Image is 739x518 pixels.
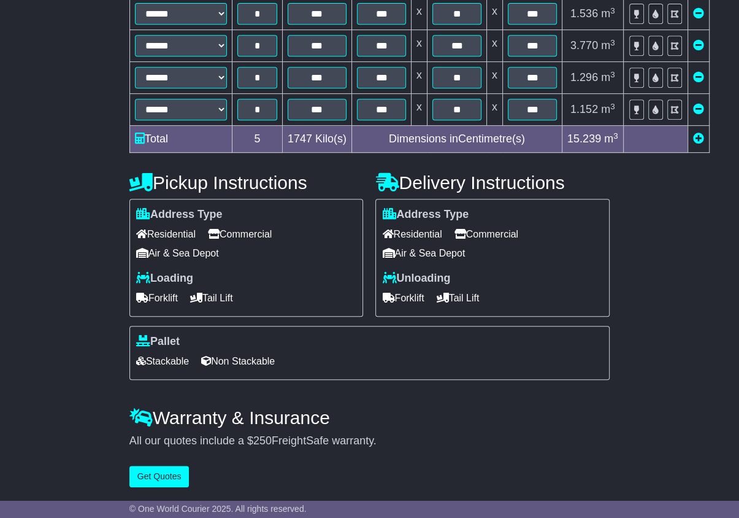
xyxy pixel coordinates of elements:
[136,244,219,263] span: Air & Sea Depot
[136,288,178,307] span: Forklift
[129,408,610,428] h4: Warranty & Insurance
[129,126,232,153] td: Total
[411,30,427,62] td: x
[136,352,189,371] span: Stackable
[570,39,598,52] span: 3.770
[282,126,351,153] td: Kilo(s)
[570,71,598,83] span: 1.296
[693,71,704,83] a: Remove this item
[613,131,618,141] sup: 3
[486,30,502,62] td: x
[232,126,282,153] td: 5
[253,435,272,447] span: 250
[382,272,450,285] label: Unloading
[288,133,312,145] span: 1747
[570,103,598,115] span: 1.152
[382,225,442,244] span: Residential
[486,62,502,94] td: x
[129,435,610,448] div: All our quotes include a $ FreightSafe warranty.
[570,7,598,20] span: 1.536
[610,70,615,79] sup: 3
[129,172,364,193] h4: Pickup Instructions
[382,244,465,263] span: Air & Sea Depot
[382,288,424,307] span: Forklift
[375,172,610,193] h4: Delivery Instructions
[601,39,615,52] span: m
[411,62,427,94] td: x
[436,288,479,307] span: Tail Lift
[486,94,502,126] td: x
[382,208,469,222] label: Address Type
[136,335,180,349] label: Pallet
[129,466,190,487] button: Get Quotes
[454,225,518,244] span: Commercial
[610,102,615,111] sup: 3
[136,225,196,244] span: Residential
[567,133,601,145] span: 15.239
[208,225,272,244] span: Commercial
[190,288,233,307] span: Tail Lift
[693,7,704,20] a: Remove this item
[351,126,562,153] td: Dimensions in Centimetre(s)
[411,94,427,126] td: x
[601,71,615,83] span: m
[601,7,615,20] span: m
[693,103,704,115] a: Remove this item
[601,103,615,115] span: m
[693,39,704,52] a: Remove this item
[201,352,275,371] span: Non Stackable
[610,38,615,47] sup: 3
[610,6,615,15] sup: 3
[136,208,223,222] label: Address Type
[604,133,618,145] span: m
[136,272,193,285] label: Loading
[129,504,307,514] span: © One World Courier 2025. All rights reserved.
[693,133,704,145] a: Add new item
